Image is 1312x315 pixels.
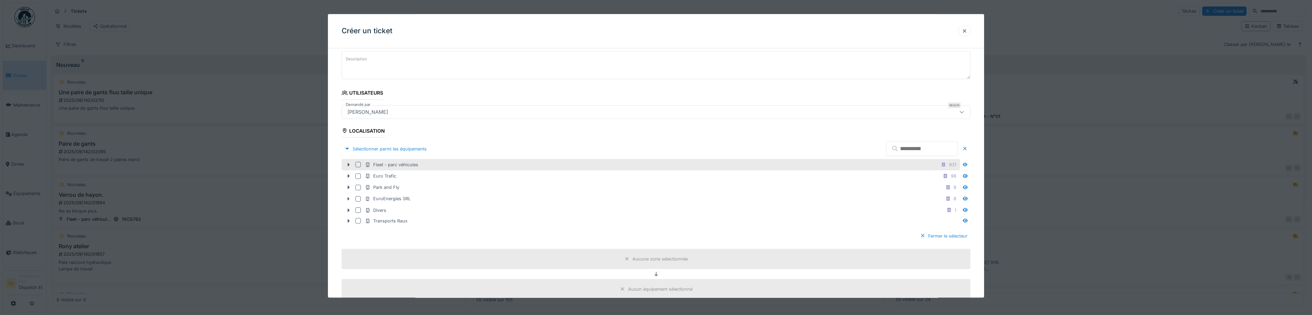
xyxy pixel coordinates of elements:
[342,144,429,154] div: Sélectionner parmi les équipements
[365,173,396,179] div: Euro Trafic
[342,126,385,137] div: Localisation
[628,286,693,292] div: Aucun équipement sélectionné
[954,184,956,191] div: 8
[344,55,368,64] label: Description
[365,218,407,224] div: Transports Raux
[951,173,956,179] div: 98
[365,184,399,191] div: Park and Fly
[365,207,386,214] div: Divers
[948,102,961,108] div: Requis
[955,207,956,214] div: 1
[344,102,372,108] label: Demandé par
[365,161,418,168] div: Fleet - parc véhicules
[345,108,391,116] div: [PERSON_NAME]
[342,88,383,100] div: Utilisateurs
[365,196,411,202] div: EuroEnergies SRL
[917,231,970,241] div: Fermer le sélecteur
[949,161,956,168] div: 931
[954,196,956,202] div: 8
[633,256,688,262] div: Aucune zone sélectionnée
[342,27,392,35] h3: Créer un ticket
